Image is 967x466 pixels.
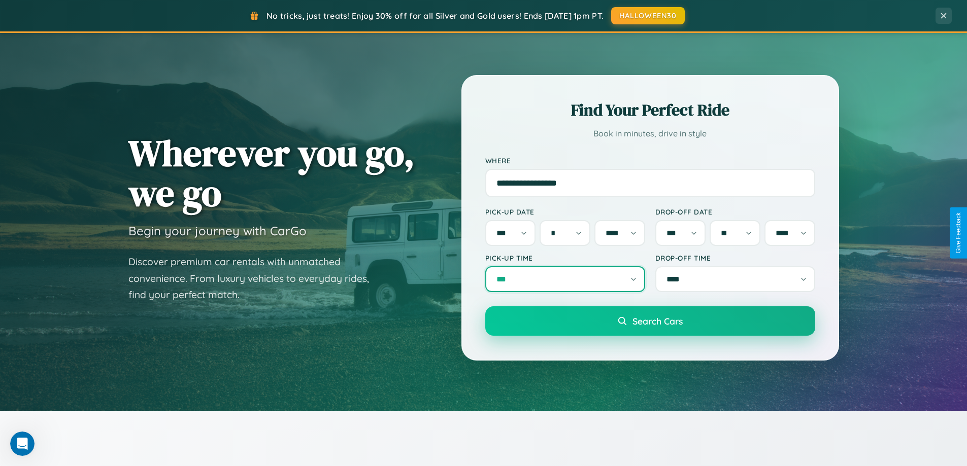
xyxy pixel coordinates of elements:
[128,223,307,238] h3: Begin your journey with CarGo
[955,212,962,254] div: Give Feedback
[632,315,683,327] span: Search Cars
[266,11,604,21] span: No tricks, just treats! Enjoy 30% off for all Silver and Gold users! Ends [DATE] 1pm PT.
[128,254,382,303] p: Discover premium car rentals with unmatched convenience. From luxury vehicles to everyday rides, ...
[128,133,415,213] h1: Wherever you go, we go
[10,432,35,456] iframe: Intercom live chat
[485,306,815,336] button: Search Cars
[485,99,815,121] h2: Find Your Perfect Ride
[485,156,815,165] label: Where
[655,254,815,262] label: Drop-off Time
[485,254,645,262] label: Pick-up Time
[655,207,815,216] label: Drop-off Date
[485,126,815,141] p: Book in minutes, drive in style
[485,207,645,216] label: Pick-up Date
[611,7,685,24] button: HALLOWEEN30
